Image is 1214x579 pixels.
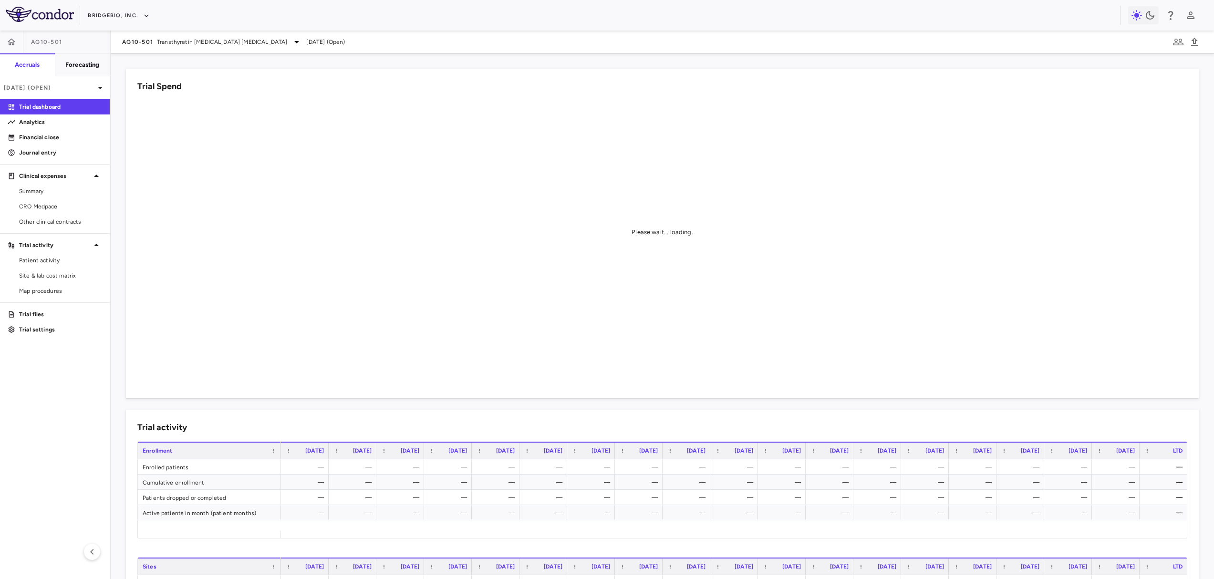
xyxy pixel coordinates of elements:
span: AG10-501 [122,38,153,46]
p: Trial settings [19,325,102,334]
div: — [1100,505,1135,520]
span: [DATE] [1116,563,1135,570]
div: — [528,490,562,505]
span: [DATE] [353,447,372,454]
span: LTD [1173,447,1183,454]
span: [DATE] [544,563,562,570]
div: — [957,459,992,475]
span: [DATE] [830,447,849,454]
div: — [528,475,562,490]
div: — [957,475,992,490]
span: [DATE] [1069,447,1087,454]
div: — [480,505,515,520]
span: [DATE] [830,563,849,570]
p: Trial dashboard [19,103,102,111]
div: — [1100,459,1135,475]
div: — [1100,475,1135,490]
div: — [337,475,372,490]
div: — [1053,475,1087,490]
span: [DATE] [401,563,419,570]
button: BridgeBio, Inc. [88,8,150,23]
span: [DATE] [925,447,944,454]
div: — [623,505,658,520]
span: Transthyretin [MEDICAL_DATA] [MEDICAL_DATA] [157,38,287,46]
div: — [576,505,610,520]
div: — [1148,459,1183,475]
span: [DATE] [878,563,896,570]
div: — [1053,505,1087,520]
div: — [576,490,610,505]
span: [DATE] [496,563,515,570]
p: Financial close [19,133,102,142]
div: — [576,459,610,475]
div: — [480,490,515,505]
div: Please wait... loading. [632,228,693,237]
p: Journal entry [19,148,102,157]
span: [DATE] [782,447,801,454]
div: — [528,505,562,520]
div: — [814,490,849,505]
span: [DATE] [639,563,658,570]
div: — [1005,505,1039,520]
div: — [337,490,372,505]
div: — [1148,475,1183,490]
div: — [337,505,372,520]
span: Patient activity [19,256,102,265]
h6: Trial activity [137,421,187,434]
div: — [767,490,801,505]
div: — [433,475,467,490]
span: [DATE] [925,563,944,570]
div: — [767,505,801,520]
img: logo-full-SnFGN8VE.png [6,7,74,22]
div: — [1005,475,1039,490]
p: Trial activity [19,241,91,249]
span: [DATE] [973,447,992,454]
div: — [671,490,706,505]
div: — [814,459,849,475]
span: Other clinical contracts [19,217,102,226]
span: LTD [1173,563,1183,570]
p: Analytics [19,118,102,126]
span: [DATE] [973,563,992,570]
div: — [671,459,706,475]
p: [DATE] (Open) [4,83,94,92]
div: — [910,490,944,505]
div: — [671,505,706,520]
span: [DATE] [1021,563,1039,570]
span: Summary [19,187,102,196]
div: — [433,490,467,505]
div: — [1053,459,1087,475]
span: Site & lab cost matrix [19,271,102,280]
div: — [767,459,801,475]
span: AG10-501 [31,38,62,46]
span: [DATE] [448,563,467,570]
p: Clinical expenses [19,172,91,180]
div: — [528,459,562,475]
div: — [385,505,419,520]
div: — [862,459,896,475]
div: — [623,459,658,475]
span: [DATE] [687,447,706,454]
div: — [290,475,324,490]
div: Active patients in month (patient months) [138,505,281,520]
div: — [1100,490,1135,505]
span: [DATE] [401,447,419,454]
p: Trial files [19,310,102,319]
span: [DATE] [305,447,324,454]
span: [DATE] [878,447,896,454]
div: — [623,490,658,505]
div: — [480,475,515,490]
div: — [910,459,944,475]
div: — [337,459,372,475]
div: — [814,475,849,490]
div: Enrolled patients [138,459,281,474]
div: — [1148,505,1183,520]
div: — [1148,490,1183,505]
div: — [385,490,419,505]
span: [DATE] [591,563,610,570]
div: — [957,490,992,505]
div: — [814,505,849,520]
h6: Accruals [15,61,40,69]
div: Cumulative enrollment [138,475,281,489]
div: — [957,505,992,520]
